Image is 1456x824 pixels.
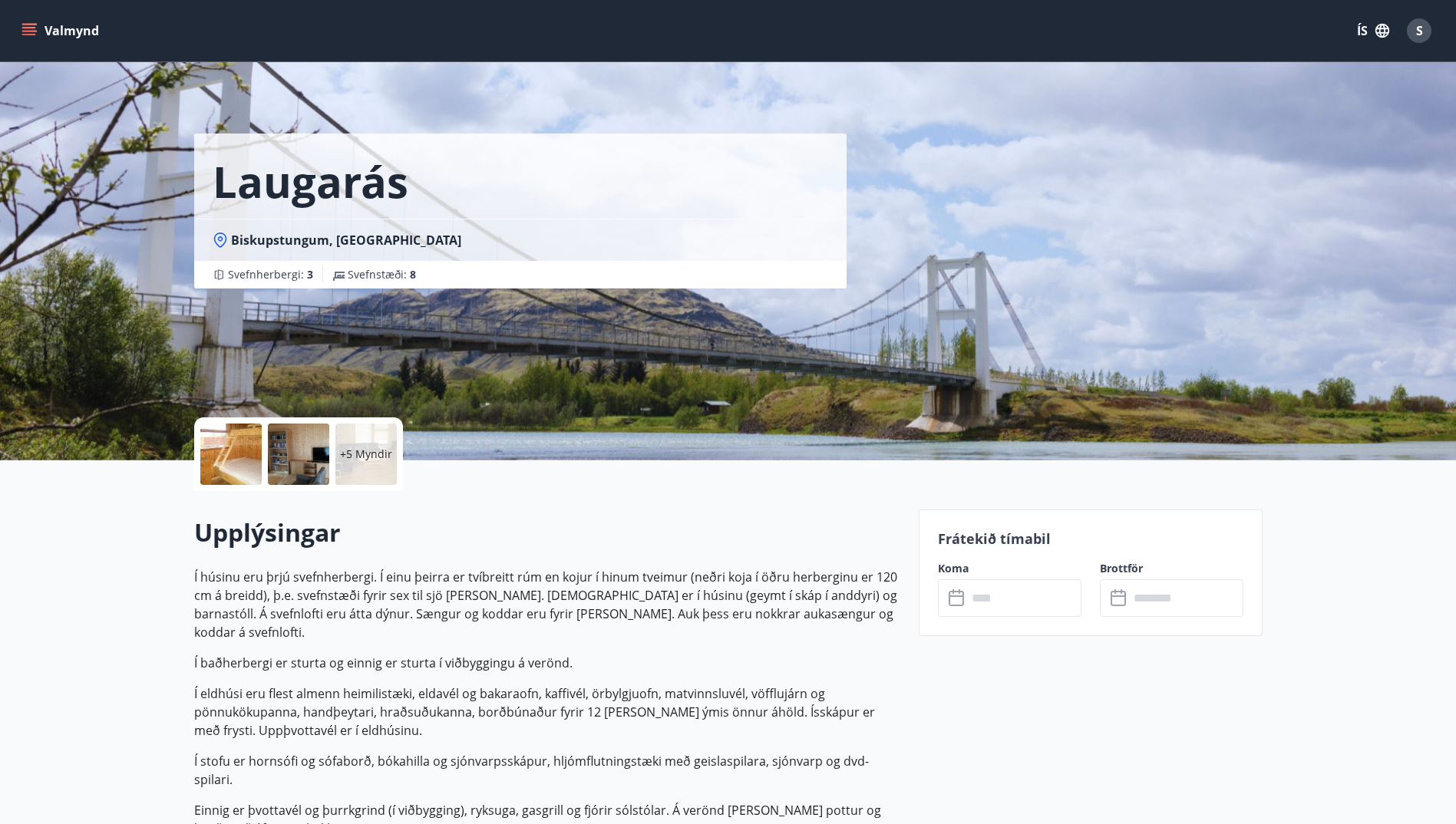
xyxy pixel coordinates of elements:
[307,267,313,282] span: 3
[1100,561,1243,576] label: Brottför
[213,152,408,210] h1: Laugarás
[1349,17,1398,44] button: ÍS
[228,267,313,282] span: Svefnherbergi :
[194,654,900,672] p: Í baðherbergi er sturta og einnig er sturta í viðbyggingu á verönd.
[194,516,900,549] h2: Upplýsingar
[194,684,900,740] p: Í eldhúsi eru flest almenn heimilistæki, eldavél og bakaraofn, kaffivél, örbylgjuofn, matvinnsluv...
[1416,22,1423,39] span: S
[18,17,105,44] button: menu
[410,267,416,282] span: 8
[194,568,900,641] p: Í húsinu eru þrjú svefnherbergi. Í einu þeirra er tvíbreitt rúm en kojur í hinum tveimur (neðri k...
[938,561,1081,576] label: Koma
[231,232,461,249] span: Biskupstungum, [GEOGRAPHIC_DATA]
[348,267,416,282] span: Svefnstæði :
[340,447,392,462] p: +5 Myndir
[938,529,1243,549] p: Frátekið tímabil
[1401,12,1438,49] button: S
[194,752,900,789] p: Í stofu er hornsófi og sófaborð, bókahilla og sjónvarpsskápur, hljómflutningstæki með geislaspila...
